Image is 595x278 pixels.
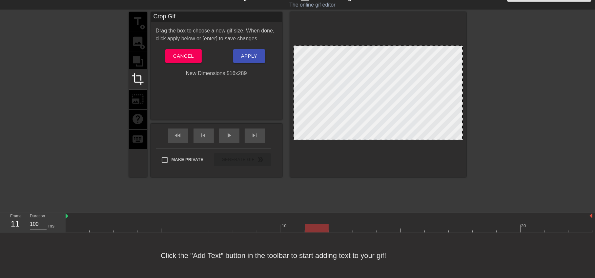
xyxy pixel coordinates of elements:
[48,223,54,229] div: ms
[173,52,194,60] span: Cancel
[10,218,20,230] div: 11
[282,223,288,229] div: 10
[233,49,265,63] button: Apply
[132,73,144,85] span: crop
[5,213,25,232] div: Frame
[200,131,208,139] span: skip_previous
[172,156,204,163] span: Make Private
[225,131,233,139] span: play_arrow
[151,12,282,22] div: Crop Gif
[521,223,527,229] div: 20
[165,49,202,63] button: Cancel
[251,131,259,139] span: skip_next
[151,69,282,77] div: New Dimensions: 516 x 289
[151,27,282,43] div: Drag the box to choose a new gif size. When done, click apply below or [enter] to save changes.
[241,52,257,60] span: Apply
[202,1,423,9] div: The online gif editor
[174,131,182,139] span: fast_rewind
[30,214,45,218] label: Duration
[590,213,592,218] img: bound-end.png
